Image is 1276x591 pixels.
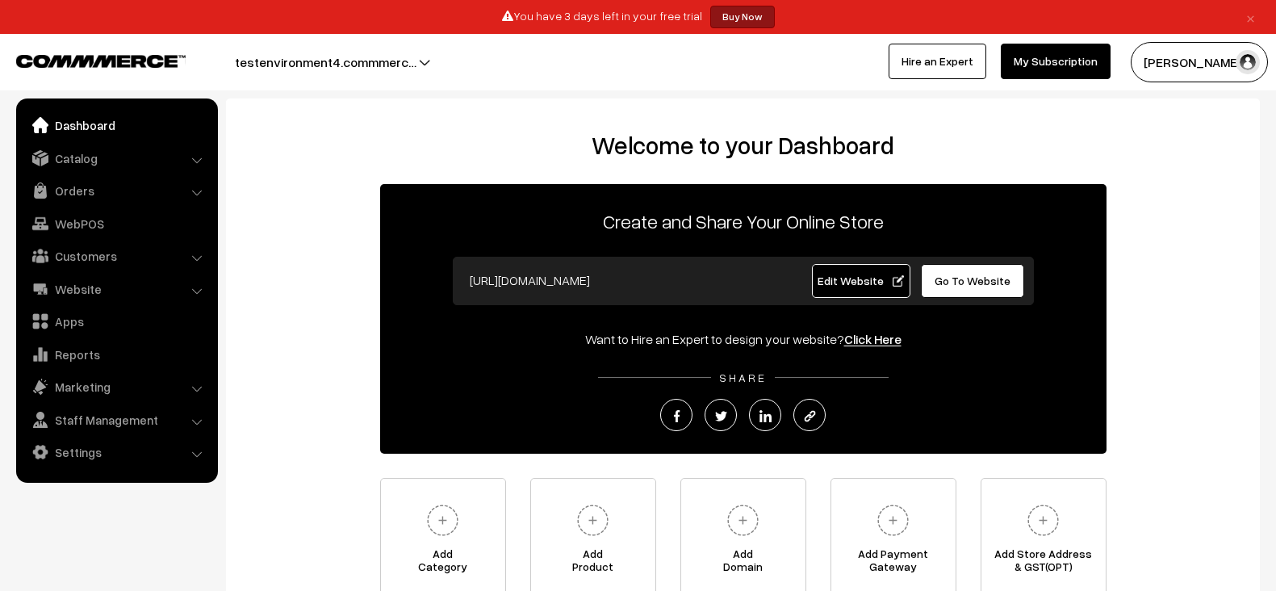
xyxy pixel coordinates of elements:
[20,275,212,304] a: Website
[20,111,212,140] a: Dashboard
[20,144,212,173] a: Catalog
[531,547,655,580] span: Add Product
[1001,44,1111,79] a: My Subscription
[812,264,910,298] a: Edit Website
[20,340,212,369] a: Reports
[20,176,212,205] a: Orders
[844,331,902,347] a: Click Here
[981,547,1106,580] span: Add Store Address & GST(OPT)
[178,42,473,82] button: testenvironment4.commmerc…
[710,6,775,28] a: Buy Now
[711,371,775,384] span: SHARE
[16,50,157,69] a: COMMMERCE
[571,498,615,543] img: plus.svg
[721,498,765,543] img: plus.svg
[242,131,1244,160] h2: Welcome to your Dashboard
[20,438,212,467] a: Settings
[20,241,212,270] a: Customers
[1131,42,1268,82] button: [PERSON_NAME]
[1021,498,1065,543] img: plus.svg
[921,264,1025,298] a: Go To Website
[20,307,212,336] a: Apps
[20,405,212,434] a: Staff Management
[16,55,186,67] img: COMMMERCE
[935,274,1010,287] span: Go To Website
[1240,7,1261,27] a: ×
[380,207,1107,236] p: Create and Share Your Online Store
[831,547,956,580] span: Add Payment Gateway
[20,372,212,401] a: Marketing
[381,547,505,580] span: Add Category
[889,44,986,79] a: Hire an Expert
[420,498,465,543] img: plus.svg
[681,547,805,580] span: Add Domain
[871,498,915,543] img: plus.svg
[20,209,212,238] a: WebPOS
[818,274,904,287] span: Edit Website
[1236,50,1260,74] img: user
[6,6,1270,28] div: You have 3 days left in your free trial
[380,329,1107,349] div: Want to Hire an Expert to design your website?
